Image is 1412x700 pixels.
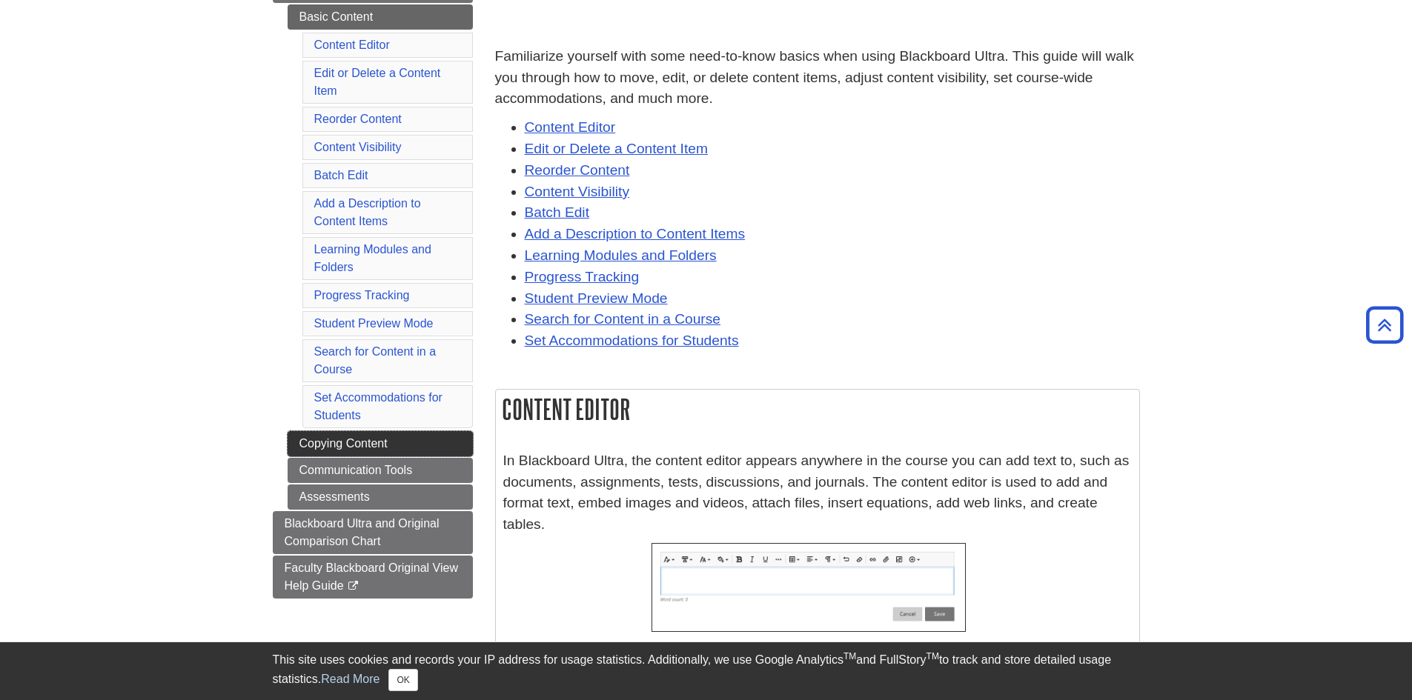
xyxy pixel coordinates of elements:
[273,511,473,554] a: Blackboard Ultra and Original Comparison Chart
[314,169,368,181] a: Batch Edit
[321,673,379,685] a: Read More
[525,247,717,263] a: Learning Modules and Folders
[314,39,390,51] a: Content Editor
[843,651,856,661] sup: TM
[525,204,589,220] a: Batch Edit
[314,345,437,376] a: Search for Content in a Course
[273,651,1140,691] div: This site uses cookies and records your IP address for usage statistics. Additionally, we use Goo...
[496,390,1139,429] h2: Content Editor
[288,484,473,510] a: Assessments
[314,243,431,273] a: Learning Modules and Folders
[314,67,441,97] a: Edit or Delete a Content Item
[525,311,721,327] a: Search for Content in a Course
[288,431,473,456] a: Copying Content
[525,119,616,135] a: Content Editor
[927,651,939,661] sup: TM
[525,226,746,241] a: Add a Description to Content Items
[347,581,359,591] i: This link opens in a new window
[525,269,640,284] a: Progress Tracking
[285,561,458,592] span: Faculty Blackboard Original View Help Guide
[525,162,630,178] a: Reorder Content
[314,113,402,125] a: Reorder Content
[525,141,708,156] a: Edit or Delete a Content Item
[273,556,473,599] a: Faculty Blackboard Original View Help Guide
[314,289,410,301] a: Progress Tracking
[525,333,739,348] a: Set Accommodations for Students
[314,317,434,330] a: Student Preview Mode
[388,669,417,691] button: Close
[503,450,1132,536] p: In Blackboard Ultra, the content editor appears anywhere in the course you can add text to, such ...
[288,458,473,483] a: Communication Tools
[285,517,440,547] span: Blackboard Ultra and Original Comparison Chart
[495,46,1140,110] p: Familiarize yourself with some need-to-know basics when using Blackboard Ultra. This guide will w...
[314,141,402,153] a: Content Visibility
[314,391,443,421] a: Set Accommodations for Students
[525,184,630,199] a: Content Visibility
[525,290,668,306] a: Student Preview Mode
[314,197,421,227] a: Add a Description to Content Items
[652,543,966,632] img: Text editor in Blackboard Ultra couse
[1361,315,1408,335] a: Back to Top
[288,4,473,30] a: Basic Content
